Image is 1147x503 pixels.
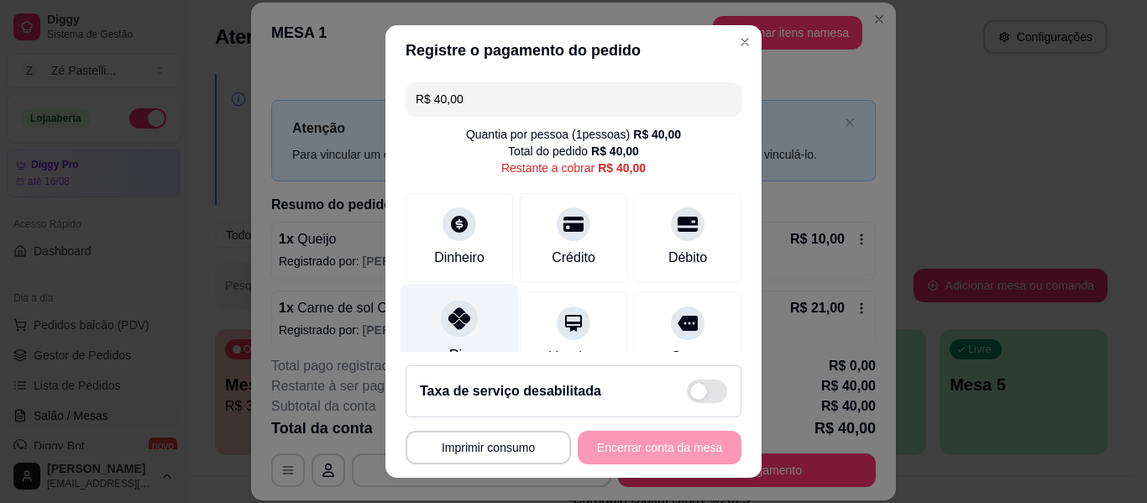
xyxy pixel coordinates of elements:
div: R$ 40,00 [591,143,639,160]
input: Ex.: hambúrguer de cordeiro [416,82,731,116]
div: Voucher [549,347,599,367]
div: R$ 40,00 [598,160,646,176]
div: Quantia por pessoa ( 1 pessoas) [466,126,681,143]
div: Débito [668,248,707,268]
div: Restante a cobrar [501,160,646,176]
button: Imprimir consumo [406,431,571,464]
div: Dinheiro [434,248,484,268]
div: Pix [449,344,469,366]
div: Outro [671,347,704,367]
div: Crédito [552,248,595,268]
header: Registre o pagamento do pedido [385,25,762,76]
div: Total do pedido [508,143,639,160]
button: Close [731,29,758,55]
h2: Taxa de serviço desabilitada [420,381,601,401]
div: R$ 40,00 [633,126,681,143]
